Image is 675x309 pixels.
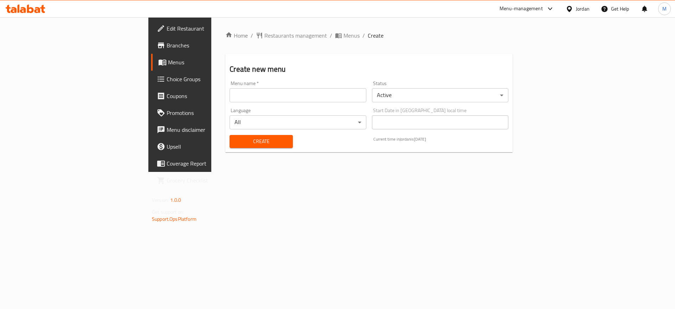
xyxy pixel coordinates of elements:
input: Please enter Menu name [230,88,366,102]
a: Choice Groups [151,71,261,88]
span: Version: [152,195,169,205]
li: / [330,31,332,40]
span: Create [235,137,287,146]
span: Restaurants management [264,31,327,40]
p: Current time in Jordan is [DATE] [373,136,508,142]
a: Menus [151,54,261,71]
a: Menu disclaimer [151,121,261,138]
span: Coupons [167,92,256,100]
span: Choice Groups [167,75,256,83]
div: Menu-management [500,5,543,13]
li: / [362,31,365,40]
span: M [662,5,667,13]
span: Coverage Report [167,159,256,168]
a: Coverage Report [151,155,261,172]
span: Menu disclaimer [167,125,256,134]
a: Coupons [151,88,261,104]
span: Branches [167,41,256,50]
h2: Create new menu [230,64,508,75]
nav: breadcrumb [225,31,513,40]
span: Get support on: [152,207,184,217]
div: All [230,115,366,129]
span: Grocery Checklist [167,176,256,185]
span: Create [368,31,384,40]
a: Edit Restaurant [151,20,261,37]
a: Support.OpsPlatform [152,214,197,224]
span: 1.0.0 [170,195,181,205]
button: Create [230,135,293,148]
a: Upsell [151,138,261,155]
a: Menus [335,31,360,40]
a: Grocery Checklist [151,172,261,189]
span: Upsell [167,142,256,151]
a: Restaurants management [256,31,327,40]
a: Branches [151,37,261,54]
span: Edit Restaurant [167,24,256,33]
a: Promotions [151,104,261,121]
span: Menus [168,58,256,66]
span: Promotions [167,109,256,117]
div: Jordan [576,5,590,13]
div: Active [372,88,508,102]
span: Menus [343,31,360,40]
